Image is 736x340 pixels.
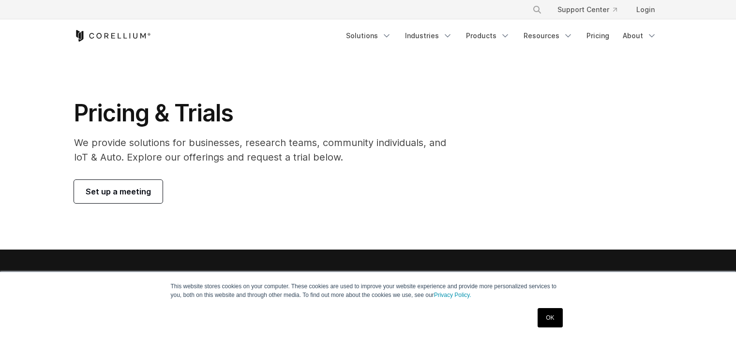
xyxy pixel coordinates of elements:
a: OK [538,308,562,327]
h1: Pricing & Trials [74,99,460,128]
span: Set up a meeting [86,186,151,197]
a: Privacy Policy. [434,292,471,298]
a: Set up a meeting [74,180,163,203]
div: Navigation Menu [340,27,662,44]
a: Industries [399,27,458,44]
p: We provide solutions for businesses, research teams, community individuals, and IoT & Auto. Explo... [74,135,460,164]
p: This website stores cookies on your computer. These cookies are used to improve your website expe... [171,282,566,299]
a: Login [629,1,662,18]
a: Support Center [550,1,625,18]
a: About [617,27,662,44]
a: Solutions [340,27,397,44]
div: Navigation Menu [521,1,662,18]
button: Search [528,1,546,18]
a: Resources [518,27,579,44]
a: Corellium Home [74,30,151,42]
a: Products [460,27,516,44]
a: Pricing [581,27,615,44]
